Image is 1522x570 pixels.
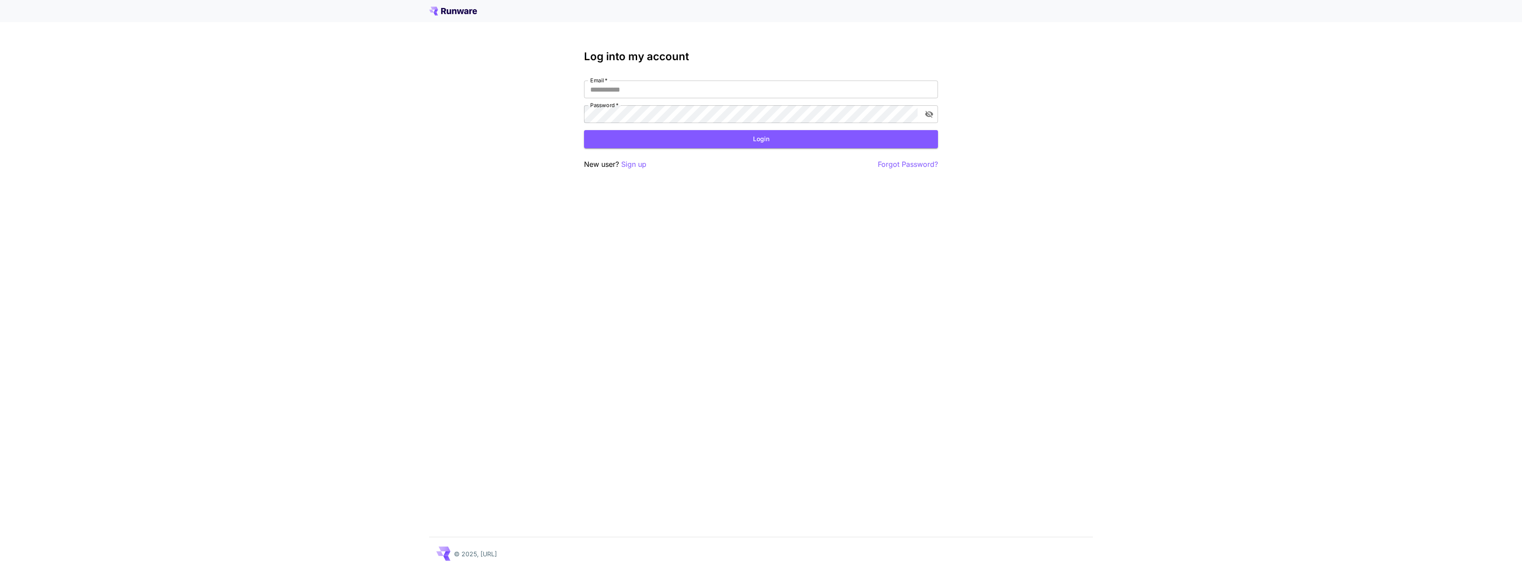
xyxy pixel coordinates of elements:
[584,159,646,170] p: New user?
[584,50,938,63] h3: Log into my account
[584,130,938,148] button: Login
[590,101,619,109] label: Password
[921,106,937,122] button: toggle password visibility
[454,549,497,558] p: © 2025, [URL]
[878,159,938,170] button: Forgot Password?
[590,77,607,84] label: Email
[621,159,646,170] button: Sign up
